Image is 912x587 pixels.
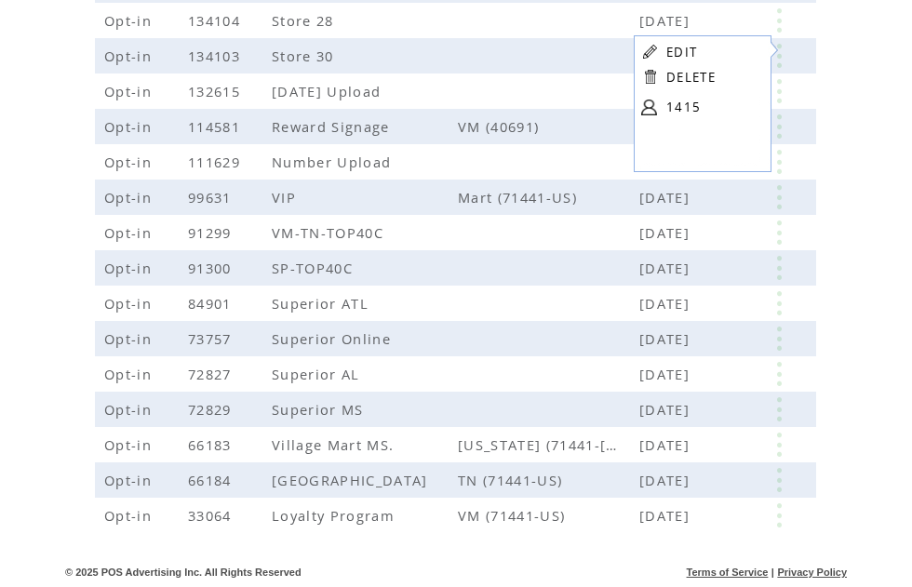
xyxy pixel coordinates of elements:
[272,11,339,30] span: Store 28
[104,153,156,171] span: Opt-in
[687,567,769,578] a: Terms of Service
[458,471,639,489] span: TN (71441-US)
[272,294,373,313] span: Superior ATL
[65,567,302,578] span: © 2025 POS Advertising Inc. All Rights Reserved
[104,82,156,100] span: Opt-in
[458,506,639,525] span: VM (71441-US)
[777,567,847,578] a: Privacy Policy
[188,435,236,454] span: 66183
[104,117,156,136] span: Opt-in
[188,400,236,419] span: 72829
[639,400,694,419] span: [DATE]
[272,365,365,383] span: Superior AL
[272,117,395,136] span: Reward Signage
[188,471,236,489] span: 66184
[188,82,245,100] span: 132615
[272,188,301,207] span: VIP
[272,223,388,242] span: VM-TN-TOP40C
[639,223,694,242] span: [DATE]
[188,47,245,65] span: 134103
[272,506,399,525] span: Loyalty Program
[104,400,156,419] span: Opt-in
[639,435,694,454] span: [DATE]
[771,567,774,578] span: |
[188,117,245,136] span: 114581
[272,400,369,419] span: Superior MS
[188,294,236,313] span: 84901
[188,329,236,348] span: 73757
[272,471,433,489] span: [GEOGRAPHIC_DATA]
[188,223,236,242] span: 91299
[639,259,694,277] span: [DATE]
[458,435,639,454] span: Mississippi (71441-US)
[639,294,694,313] span: [DATE]
[272,82,385,100] span: [DATE] Upload
[458,188,639,207] span: Mart (71441-US)
[104,435,156,454] span: Opt-in
[188,11,245,30] span: 134104
[272,47,339,65] span: Store 30
[272,259,357,277] span: SP-TOP40C
[458,117,639,136] span: VM (40691)
[188,188,236,207] span: 99631
[104,188,156,207] span: Opt-in
[639,506,694,525] span: [DATE]
[188,506,236,525] span: 33064
[104,47,156,65] span: Opt-in
[104,259,156,277] span: Opt-in
[104,506,156,525] span: Opt-in
[104,11,156,30] span: Opt-in
[104,329,156,348] span: Opt-in
[188,259,236,277] span: 91300
[188,153,245,171] span: 111629
[104,365,156,383] span: Opt-in
[639,329,694,348] span: [DATE]
[272,153,396,171] span: Number Upload
[666,44,697,60] a: EDIT
[104,294,156,313] span: Opt-in
[666,93,759,121] a: 1415
[639,365,694,383] span: [DATE]
[639,471,694,489] span: [DATE]
[666,69,716,86] a: DELETE
[272,435,398,454] span: Village Mart MS.
[104,471,156,489] span: Opt-in
[272,329,396,348] span: Superior Online
[188,365,236,383] span: 72827
[104,223,156,242] span: Opt-in
[639,11,694,30] span: [DATE]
